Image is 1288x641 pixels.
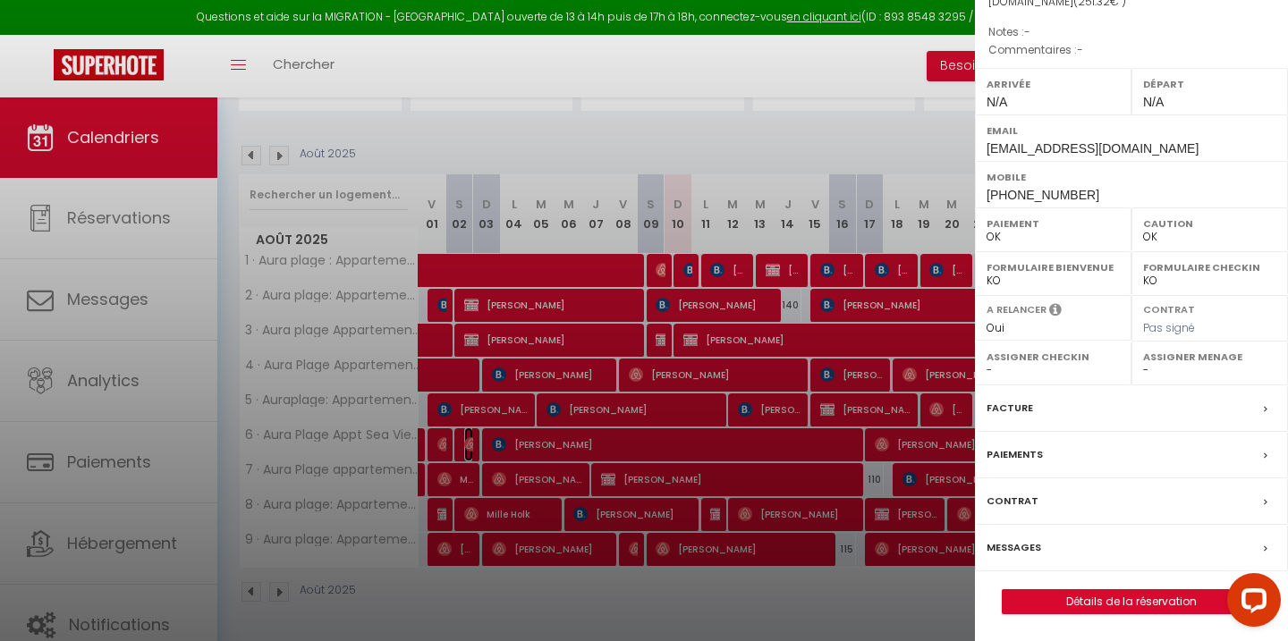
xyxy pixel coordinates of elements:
[1003,590,1260,613] a: Détails de la réservation
[988,41,1275,59] p: Commentaires :
[1049,302,1062,322] i: Sélectionner OUI si vous souhaiter envoyer les séquences de messages post-checkout
[987,492,1038,510] label: Contrat
[1143,215,1276,232] label: Caution
[1002,589,1261,614] button: Détails de la réservation
[1143,320,1195,335] span: Pas signé
[987,302,1046,317] label: A relancer
[987,188,1099,202] span: [PHONE_NUMBER]
[1143,75,1276,93] label: Départ
[1213,566,1288,641] iframe: LiveChat chat widget
[1024,24,1030,39] span: -
[987,215,1120,232] label: Paiement
[987,95,1007,109] span: N/A
[987,445,1043,464] label: Paiements
[1143,348,1276,366] label: Assigner Menage
[987,141,1199,156] span: [EMAIL_ADDRESS][DOMAIN_NAME]
[987,538,1041,557] label: Messages
[1143,258,1276,276] label: Formulaire Checkin
[1143,95,1164,109] span: N/A
[987,122,1276,139] label: Email
[987,258,1120,276] label: Formulaire Bienvenue
[1077,42,1083,57] span: -
[988,23,1275,41] p: Notes :
[1143,302,1195,314] label: Contrat
[987,75,1120,93] label: Arrivée
[987,348,1120,366] label: Assigner Checkin
[987,399,1033,417] label: Facture
[987,168,1276,186] label: Mobile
